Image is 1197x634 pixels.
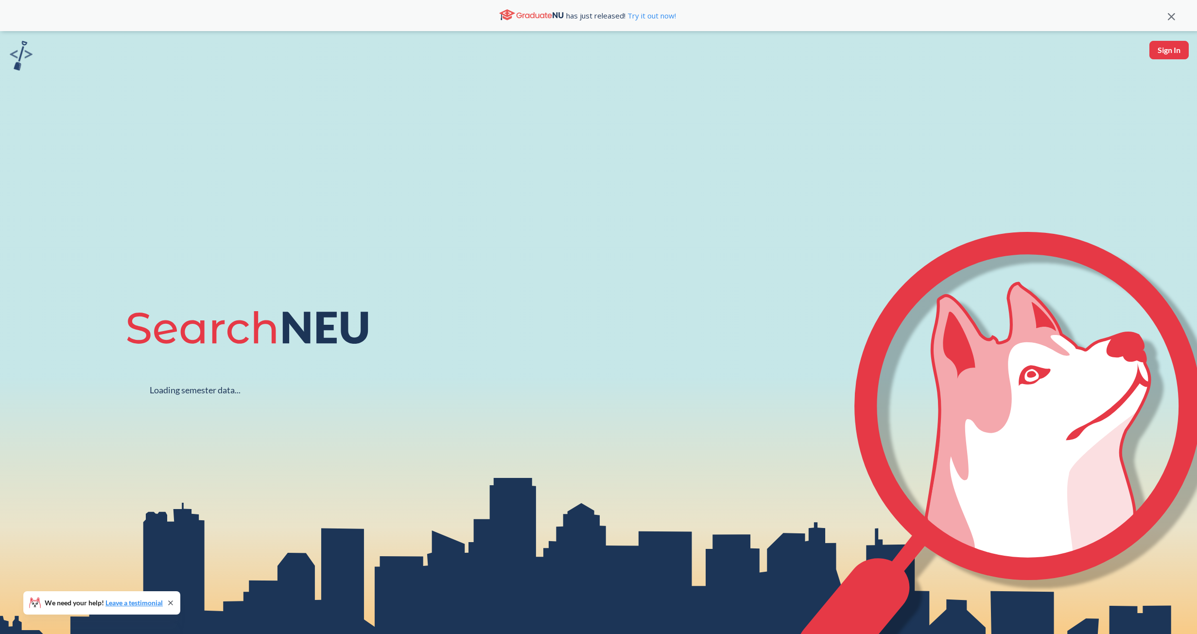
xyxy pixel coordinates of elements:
img: sandbox logo [10,41,33,70]
div: Loading semester data... [150,385,241,396]
a: Leave a testimonial [105,599,163,607]
span: has just released! [566,10,676,21]
a: sandbox logo [10,41,33,73]
a: Try it out now! [625,11,676,20]
span: We need your help! [45,599,163,606]
button: Sign In [1149,41,1189,59]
